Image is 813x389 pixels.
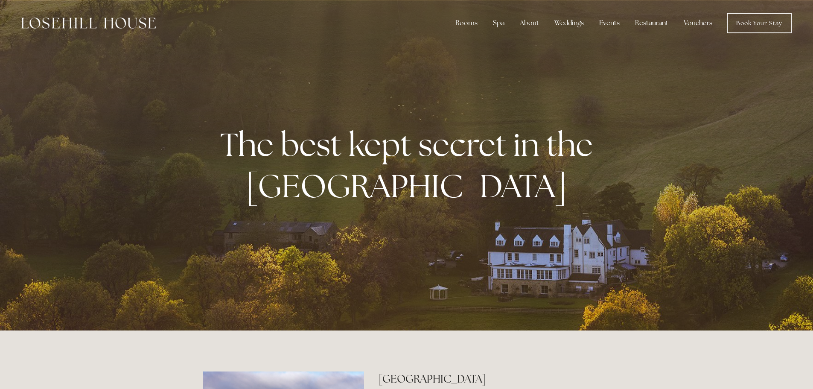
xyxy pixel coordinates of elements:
[379,371,610,386] h2: [GEOGRAPHIC_DATA]
[220,123,600,207] strong: The best kept secret in the [GEOGRAPHIC_DATA]
[486,15,511,32] div: Spa
[628,15,675,32] div: Restaurant
[548,15,591,32] div: Weddings
[449,15,484,32] div: Rooms
[513,15,546,32] div: About
[592,15,627,32] div: Events
[677,15,719,32] a: Vouchers
[727,13,792,33] a: Book Your Stay
[21,18,156,29] img: Losehill House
